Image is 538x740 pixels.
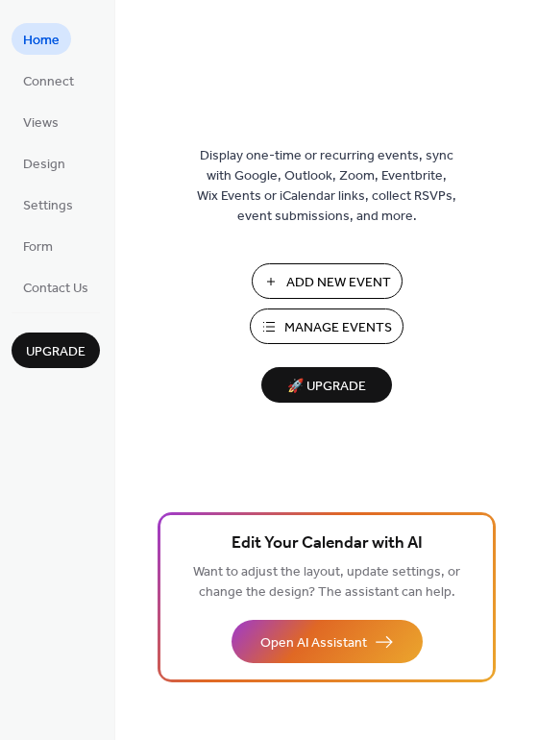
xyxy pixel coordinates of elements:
[12,23,71,55] a: Home
[12,188,85,220] a: Settings
[260,633,367,654] span: Open AI Assistant
[197,146,456,227] span: Display one-time or recurring events, sync with Google, Outlook, Zoom, Eventbrite, Wix Events or ...
[12,333,100,368] button: Upgrade
[12,106,70,137] a: Views
[12,230,64,261] a: Form
[261,367,392,403] button: 🚀 Upgrade
[26,342,86,362] span: Upgrade
[23,279,88,299] span: Contact Us
[273,374,380,400] span: 🚀 Upgrade
[250,308,403,344] button: Manage Events
[12,64,86,96] a: Connect
[23,113,59,134] span: Views
[232,620,423,663] button: Open AI Assistant
[193,559,460,605] span: Want to adjust the layout, update settings, or change the design? The assistant can help.
[286,273,391,293] span: Add New Event
[12,147,77,179] a: Design
[284,318,392,338] span: Manage Events
[252,263,403,299] button: Add New Event
[232,530,423,557] span: Edit Your Calendar with AI
[12,271,100,303] a: Contact Us
[23,196,73,216] span: Settings
[23,237,53,258] span: Form
[23,31,60,51] span: Home
[23,72,74,92] span: Connect
[23,155,65,175] span: Design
